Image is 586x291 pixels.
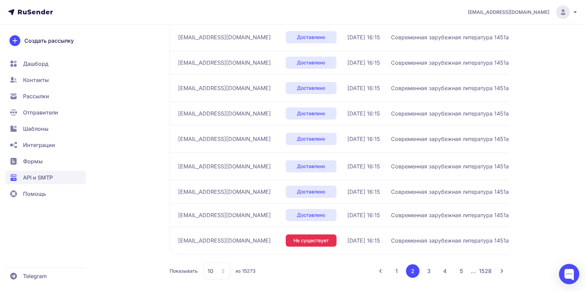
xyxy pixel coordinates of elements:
span: Современная зарубежная литература 1451а, 1451б, 1463, 1461 (25/26): 1463 11.09 [391,162,560,170]
button: 4 [438,264,452,278]
span: [DATE] 16:15 [347,211,380,219]
span: [DATE] 16:15 [347,33,380,41]
span: Интеграции [23,141,55,149]
span: Шаблоны [23,125,48,133]
span: Рассылки [23,92,49,100]
span: [DATE] 16:15 [347,162,380,170]
span: API и SMTP [23,173,53,182]
span: Доставлено [297,163,325,170]
span: Не существует [294,237,329,244]
span: [DATE] 16:15 [347,109,380,118]
span: Формы [23,157,43,165]
span: [DATE] 16:15 [347,188,380,196]
span: ... [471,268,476,274]
span: [EMAIL_ADDRESS][DOMAIN_NAME] [178,236,271,245]
span: Современная зарубежная литература 1451а, 1451б, 1463, 1461 (25/26): 1463 11.09 [391,188,560,196]
span: [EMAIL_ADDRESS][DOMAIN_NAME] [178,109,271,118]
span: [EMAIL_ADDRESS][DOMAIN_NAME] [178,135,271,143]
span: Современная зарубежная литература 1451а, 1451б, 1463, 1461 (25/26): 1463 11.09 [391,59,560,67]
span: Современная зарубежная литература 1451а, 1451б, 1463, 1461 (25/26): 1463 11.09 [391,109,560,118]
span: Доставлено [297,188,325,195]
span: Доставлено [297,136,325,142]
span: [DATE] 16:15 [347,135,380,143]
span: [EMAIL_ADDRESS][DOMAIN_NAME] [178,188,271,196]
span: Современная зарубежная литература 1451а, 1451б, 1463, 1461 (25/26): 1463 11.09 [391,33,560,41]
span: Доставлено [297,34,325,41]
span: [DATE] 16:15 [347,59,380,67]
span: Отправители [23,108,58,117]
span: [EMAIL_ADDRESS][DOMAIN_NAME] [178,162,271,170]
span: Помощь [23,190,46,198]
button: 3 [422,264,436,278]
button: 5 [455,264,468,278]
span: 10 [208,267,213,275]
span: Дашборд [23,60,48,68]
span: [EMAIL_ADDRESS][DOMAIN_NAME] [178,211,271,219]
span: [EMAIL_ADDRESS][DOMAIN_NAME] [178,33,271,41]
span: [EMAIL_ADDRESS][DOMAIN_NAME] [178,59,271,67]
span: [DATE] 16:15 [347,236,380,245]
span: Доставлено [297,110,325,117]
span: Доставлено [297,85,325,91]
span: [EMAIL_ADDRESS][DOMAIN_NAME] [178,84,271,92]
span: Современная зарубежная литература 1451а, 1451б, 1463, 1461 (25/26): 1463 11.09 [391,135,560,143]
span: Показывать [170,268,198,274]
a: Telegram [5,269,86,283]
span: Создать рассылку [24,37,74,45]
span: из 15273 [236,268,256,274]
span: Современная зарубежная литература 1451а, 1451б, 1463, 1461 (25/26): 1463 11.09 [391,236,560,245]
span: Современная зарубежная литература 1451а, 1451б, 1463, 1461 (25/26): 1463 11.09 [391,211,560,219]
span: Telegram [23,272,47,280]
span: Контакты [23,76,49,84]
button: 2 [406,264,419,278]
span: [DATE] 16:15 [347,84,380,92]
span: Доставлено [297,212,325,219]
button: 1528 [479,264,492,278]
span: Современная зарубежная литература 1451а, 1451б, 1463, 1461 (25/26): 1463 11.09 [391,84,560,92]
span: Доставлено [297,59,325,66]
span: [EMAIL_ADDRESS][DOMAIN_NAME] [468,9,549,16]
button: 1 [390,264,403,278]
